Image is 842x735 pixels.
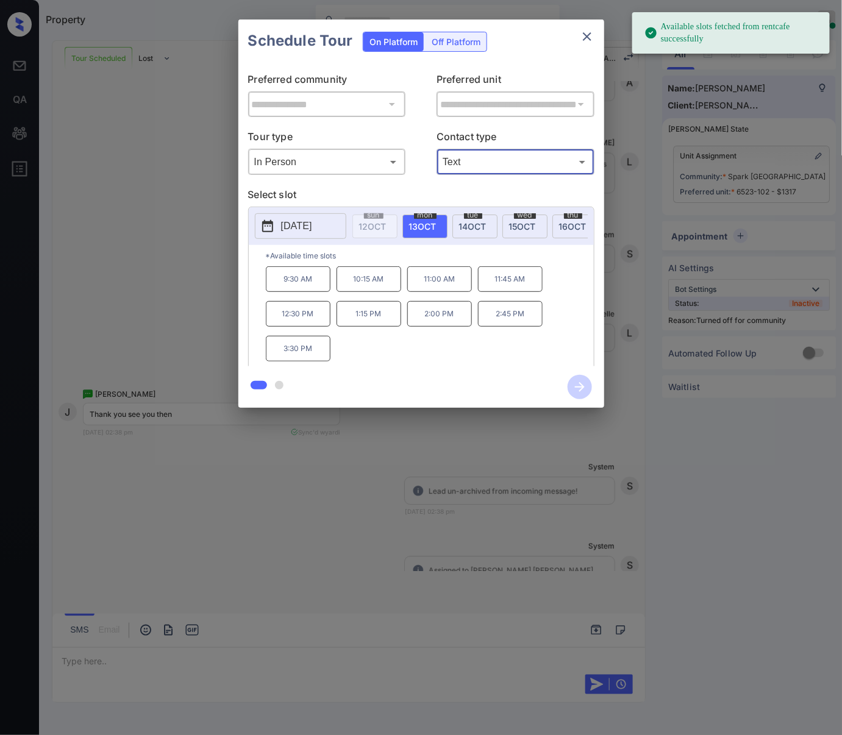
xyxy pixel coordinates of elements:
div: Off Platform [426,32,487,51]
div: date-select [502,215,548,238]
p: 3:30 PM [266,336,330,361]
p: 11:45 AM [478,266,543,292]
p: 2:00 PM [407,301,472,327]
p: Preferred unit [437,72,594,91]
button: close [575,24,599,49]
span: 16 OCT [559,221,587,232]
p: 2:45 PM [478,301,543,327]
span: mon [414,211,437,219]
p: 12:30 PM [266,301,330,327]
span: 13 OCT [409,221,437,232]
div: On Platform [363,32,424,51]
p: 1:15 PM [337,301,401,327]
div: Available slots fetched from rentcafe successfully [644,16,820,50]
p: Preferred community [248,72,406,91]
div: In Person [251,152,403,172]
p: *Available time slots [266,245,594,266]
p: 9:30 AM [266,266,330,292]
div: date-select [552,215,598,238]
div: date-select [402,215,448,238]
button: [DATE] [255,213,346,239]
p: 11:00 AM [407,266,472,292]
p: Tour type [248,129,406,149]
div: Text [440,152,591,172]
div: date-select [452,215,498,238]
span: wed [514,211,536,219]
p: [DATE] [281,219,312,233]
p: Select slot [248,187,594,207]
span: 14 OCT [459,221,487,232]
span: tue [464,211,482,219]
span: thu [564,211,582,219]
span: 15 OCT [509,221,536,232]
h2: Schedule Tour [238,20,363,62]
p: Contact type [437,129,594,149]
p: 10:15 AM [337,266,401,292]
button: btn-next [560,371,599,403]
